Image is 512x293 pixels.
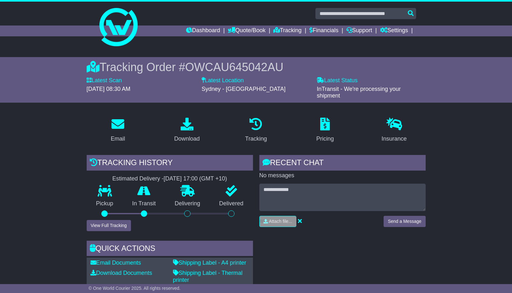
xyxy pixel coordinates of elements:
[173,270,243,283] a: Shipping Label - Thermal printer
[173,260,246,266] a: Shipping Label - A4 printer
[87,241,253,258] div: Quick Actions
[87,200,123,207] p: Pickup
[378,115,411,145] a: Insurance
[380,26,408,36] a: Settings
[241,115,271,145] a: Tracking
[87,86,131,92] span: [DATE] 08:30 AM
[259,172,426,179] p: No messages
[87,77,122,84] label: Latest Scan
[87,155,253,172] div: Tracking history
[309,26,338,36] a: Financials
[273,26,301,36] a: Tracking
[317,77,357,84] label: Latest Status
[312,115,338,145] a: Pricing
[259,155,426,172] div: RECENT CHAT
[123,200,165,207] p: In Transit
[89,286,181,291] span: © One World Courier 2025. All rights reserved.
[87,60,426,74] div: Tracking Order #
[384,216,425,227] button: Send a Message
[170,115,204,145] a: Download
[185,61,283,74] span: OWCAU645042AU
[174,135,200,143] div: Download
[164,175,227,182] div: [DATE] 17:00 (GMT +10)
[202,86,285,92] span: Sydney - [GEOGRAPHIC_DATA]
[87,220,131,231] button: View Full Tracking
[346,26,372,36] a: Support
[90,260,141,266] a: Email Documents
[316,135,334,143] div: Pricing
[165,200,210,207] p: Delivering
[106,115,129,145] a: Email
[210,200,253,207] p: Delivered
[90,270,152,276] a: Download Documents
[317,86,401,99] span: InTransit - We're processing your shipment
[202,77,244,84] label: Latest Location
[245,135,267,143] div: Tracking
[87,175,253,182] div: Estimated Delivery -
[382,135,407,143] div: Insurance
[228,26,265,36] a: Quote/Book
[186,26,220,36] a: Dashboard
[111,135,125,143] div: Email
